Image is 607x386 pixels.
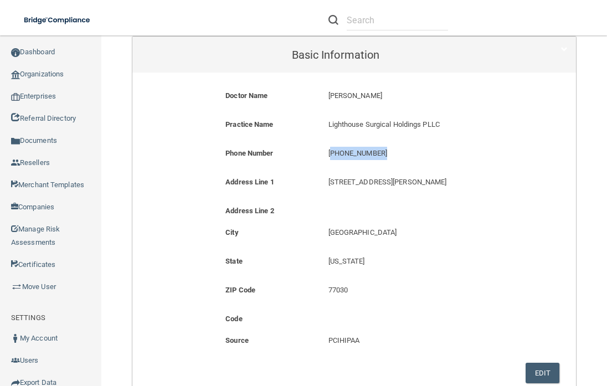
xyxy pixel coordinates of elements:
[328,255,517,268] p: [US_STATE]
[225,91,268,100] b: Doctor Name
[11,137,20,146] img: icon-documents.8dae5593.png
[328,118,517,131] p: Lighthouse Surgical Holdings PLLC
[347,10,448,30] input: Search
[328,226,517,239] p: [GEOGRAPHIC_DATA]
[11,70,20,79] img: organization-icon.f8decf85.png
[141,42,568,67] a: Basic Information
[141,49,531,61] h5: Basic Information
[328,334,517,347] p: PCIHIPAA
[328,176,517,189] p: [STREET_ADDRESS][PERSON_NAME]
[11,158,20,167] img: ic_reseller.de258add.png
[328,89,517,102] p: [PERSON_NAME]
[11,93,20,101] img: enterprise.0d942306.png
[225,286,255,294] b: ZIP Code
[17,9,99,32] img: bridge_compliance_login_screen.278c3ca4.svg
[526,363,559,383] button: Edit
[225,336,249,344] b: Source
[11,311,45,325] label: SETTINGS
[225,228,238,236] b: City
[328,15,338,25] img: ic-search.3b580494.png
[11,281,22,292] img: briefcase.64adab9b.png
[328,147,517,160] p: [PHONE_NUMBER]
[225,149,273,157] b: Phone Number
[11,334,20,343] img: ic_user_dark.df1a06c3.png
[11,356,20,365] img: icon-users.e205127d.png
[11,48,20,57] img: ic_dashboard_dark.d01f4a41.png
[225,315,242,323] b: Code
[225,120,273,128] b: Practice Name
[225,257,243,265] b: State
[225,178,274,186] b: Address Line 1
[328,284,517,297] p: 77030
[225,207,274,215] b: Address Line 2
